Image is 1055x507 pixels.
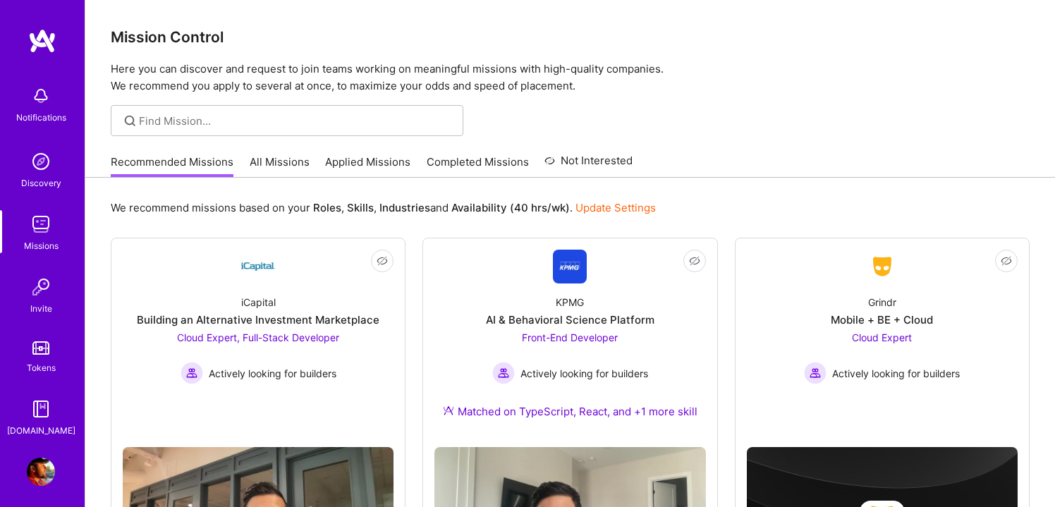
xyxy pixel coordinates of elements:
[27,458,55,486] img: User Avatar
[139,114,453,128] input: Find Mission...
[1001,255,1012,267] i: icon EyeClosed
[209,366,336,381] span: Actively looking for builders
[241,250,275,283] img: Company Logo
[111,200,656,215] p: We recommend missions based on your , , and .
[553,250,587,283] img: Company Logo
[804,362,827,384] img: Actively looking for builders
[831,312,933,327] div: Mobile + BE + Cloud
[241,295,276,310] div: iCapital
[27,82,55,110] img: bell
[747,250,1018,419] a: Company LogoGrindrMobile + BE + CloudCloud Expert Actively looking for buildersActively looking f...
[177,331,339,343] span: Cloud Expert, Full-Stack Developer
[575,201,656,214] a: Update Settings
[16,110,66,125] div: Notifications
[28,28,56,54] img: logo
[347,201,374,214] b: Skills
[32,341,49,355] img: tokens
[689,255,700,267] i: icon EyeClosed
[544,152,633,178] a: Not Interested
[111,28,1030,46] h3: Mission Control
[865,254,899,279] img: Company Logo
[313,201,341,214] b: Roles
[832,366,960,381] span: Actively looking for builders
[27,273,55,301] img: Invite
[24,238,59,253] div: Missions
[23,458,59,486] a: User Avatar
[443,404,697,419] div: Matched on TypeScript, React, and +1 more skill
[443,405,454,416] img: Ateam Purple Icon
[21,176,61,190] div: Discovery
[379,201,430,214] b: Industries
[7,423,75,438] div: [DOMAIN_NAME]
[27,360,56,375] div: Tokens
[27,210,55,238] img: teamwork
[522,331,618,343] span: Front-End Developer
[137,312,379,327] div: Building an Alternative Investment Marketplace
[250,154,310,178] a: All Missions
[451,201,570,214] b: Availability (40 hrs/wk)
[868,295,896,310] div: Grindr
[520,366,648,381] span: Actively looking for builders
[111,154,233,178] a: Recommended Missions
[492,362,515,384] img: Actively looking for builders
[434,250,705,436] a: Company LogoKPMGAI & Behavioral Science PlatformFront-End Developer Actively looking for builders...
[427,154,529,178] a: Completed Missions
[377,255,388,267] i: icon EyeClosed
[111,61,1030,94] p: Here you can discover and request to join teams working on meaningful missions with high-quality ...
[325,154,410,178] a: Applied Missions
[486,312,654,327] div: AI & Behavioral Science Platform
[556,295,584,310] div: KPMG
[27,147,55,176] img: discovery
[27,395,55,423] img: guide book
[181,362,203,384] img: Actively looking for builders
[852,331,912,343] span: Cloud Expert
[122,113,138,129] i: icon SearchGrey
[123,250,394,436] a: Company LogoiCapitalBuilding an Alternative Investment MarketplaceCloud Expert, Full-Stack Develo...
[30,301,52,316] div: Invite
